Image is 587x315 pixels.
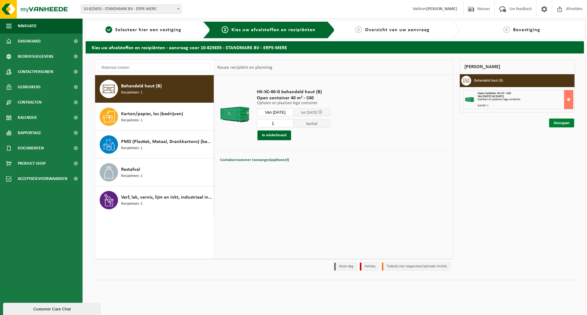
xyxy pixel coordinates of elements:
p: Ophalen en plaatsen lege container [257,101,330,105]
div: Aantal: 1 [478,104,573,107]
span: HK-XC-40-G behandeld hout (B) [257,89,330,95]
span: 10-825655 - STANDMARK BV - ERPE-MERE [81,5,182,14]
span: Contactpersonen [18,64,53,79]
button: Behandeld hout (B) Recipiënten: 1 [95,75,214,103]
div: Ophalen en plaatsen lege container [478,98,573,101]
span: Recipiënten: 2 [121,201,142,207]
span: 10-825655 - STANDMARK BV - ERPE-MERE [81,5,181,13]
span: Documenten [18,141,44,156]
span: PMD (Plastiek, Metaal, Drankkartons) (bedrijven) [121,138,212,145]
div: Keuze recipiënt en planning [214,60,275,75]
span: Gebruikers [18,79,41,95]
span: 1 [105,26,112,33]
span: Overzicht van uw aanvraag [365,27,430,32]
strong: Van [DATE] tot [DATE] [478,95,504,98]
span: Rapportage [18,125,41,141]
button: PMD (Plastiek, Metaal, Drankkartons) (bedrijven) Recipiënten: 1 [95,131,214,159]
span: Recipiënten: 1 [121,118,142,123]
span: Open container 40 m³ - C40 [478,92,511,95]
span: Containernummer toevoegen(optioneel) [220,158,289,162]
span: Recipiënten: 1 [121,90,142,96]
li: Holiday [360,262,379,271]
span: Contracten [18,95,42,110]
span: Bedrijfsgegevens [18,49,54,64]
button: Containernummer toevoegen(optioneel) [220,156,290,164]
span: Aantal [293,119,330,127]
button: Karton/papier, los (bedrijven) Recipiënten: 1 [95,103,214,131]
span: Selecteer hier een vestiging [115,27,181,32]
span: Navigatie [18,18,37,34]
span: Kies uw afvalstoffen en recipiënten [231,27,316,32]
span: Product Shop [18,156,46,171]
h3: Behandeld hout (B) [474,76,503,86]
li: Tijdelijk niet toegestaan/période limitée [382,262,450,271]
h2: Kies uw afvalstoffen en recipiënten - aanvraag voor 10-825655 - STANDMARK BV - ERPE-MERE [86,41,584,53]
span: Dashboard [18,34,41,49]
span: Recipiënten: 1 [121,145,142,151]
strong: [PERSON_NAME] [426,7,457,11]
input: Materiaal zoeken [98,63,211,72]
div: [PERSON_NAME] [460,60,575,74]
span: Acceptatievoorwaarden [18,171,67,186]
span: tot [DATE] [301,111,317,115]
button: Restafval Recipiënten: 1 [95,159,214,186]
li: Vaste dag [334,262,357,271]
span: Kalender [18,110,37,125]
span: 3 [355,26,362,33]
span: Karton/papier, los (bedrijven) [121,110,183,118]
iframe: chat widget [3,302,102,315]
span: Open container 40 m³ - C40 [257,95,330,101]
a: Doorgaan [549,119,574,127]
span: Behandeld hout (B) [121,82,162,90]
button: In winkelmand [257,130,291,140]
input: Selecteer datum [257,108,293,116]
span: 2 [222,26,228,33]
span: Recipiënten: 1 [121,173,142,179]
span: 4 [503,26,510,33]
a: 1Selecteer hier een vestiging [89,26,198,34]
button: Verf, lak, vernis, lijm en inkt, industrieel in kleinverpakking Recipiënten: 2 [95,186,214,214]
span: Restafval [121,166,140,173]
span: Bevestiging [513,27,540,32]
span: Verf, lak, vernis, lijm en inkt, industrieel in kleinverpakking [121,194,212,201]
